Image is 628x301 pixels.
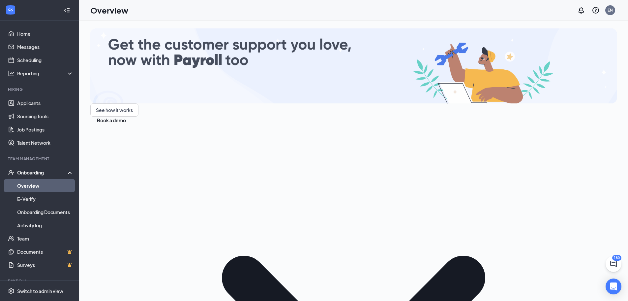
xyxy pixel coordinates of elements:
[17,179,74,192] a: Overview
[17,110,74,123] a: Sourcing Tools
[17,258,74,272] a: SurveysCrown
[17,288,63,294] div: Switch to admin view
[90,28,617,103] img: payroll-small.gif
[17,27,74,40] a: Home
[64,7,70,14] svg: Collapse
[17,192,74,206] a: E-Verify
[606,256,621,272] button: ChatActive
[592,6,600,14] svg: QuestionInfo
[612,255,621,261] div: 180
[17,206,74,219] a: Onboarding Documents
[17,54,74,67] a: Scheduling
[577,6,585,14] svg: Notifications
[17,123,74,136] a: Job Postings
[17,245,74,258] a: DocumentsCrown
[8,87,72,92] div: Hiring
[90,5,128,16] h1: Overview
[608,7,613,13] div: EN
[8,70,15,77] svg: Analysis
[17,232,74,245] a: Team
[97,117,126,124] button: Book a demo
[8,156,72,162] div: Team Management
[17,96,74,110] a: Applicants
[8,169,15,176] svg: UserCheck
[610,260,617,268] svg: ChatActive
[17,219,74,232] a: Activity log
[8,278,72,284] div: Payroll
[90,103,138,117] button: See how it works
[606,279,621,294] div: Open Intercom Messenger
[7,7,14,13] svg: WorkstreamLogo
[17,70,74,77] div: Reporting
[17,136,74,149] a: Talent Network
[17,169,68,176] div: Onboarding
[8,288,15,294] svg: Settings
[17,40,74,54] a: Messages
